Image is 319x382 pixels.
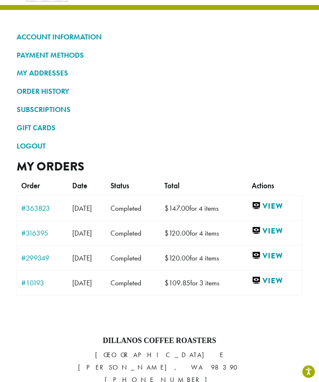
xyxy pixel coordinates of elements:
[160,221,248,246] td: for 4 items
[106,196,160,221] td: Completed
[164,253,190,263] span: 120.00
[164,204,169,213] span: $
[252,226,298,236] a: View
[21,181,40,190] span: Order
[72,181,87,190] span: Date
[17,30,302,160] nav: Account pages
[106,246,160,270] td: Completed
[106,221,160,246] td: Completed
[160,246,248,270] td: for 4 items
[252,251,298,261] a: View
[17,30,302,44] a: ACCOUNT INFORMATION
[160,196,248,221] td: for 4 items
[17,121,302,135] a: GIFT CARDS
[6,336,313,346] h4: Dillanos Coffee Roasters
[164,204,189,213] span: 147.00
[17,84,302,98] a: ORDER HISTORY
[106,270,160,295] td: Completed
[72,204,92,213] span: [DATE]
[164,278,169,287] span: $
[164,181,179,190] span: Total
[21,204,64,212] a: #363823
[17,48,302,62] a: PAYMENT METHODS
[164,229,169,238] span: $
[252,201,298,211] a: View
[17,66,302,80] a: MY ADDRESSES
[164,253,169,263] span: $
[17,102,302,117] a: SUBSCRIPTIONS
[110,181,129,190] span: Status
[252,275,298,286] a: View
[17,139,302,153] a: LOGOUT
[252,181,274,190] span: Actions
[21,229,64,237] a: #316395
[72,253,92,263] span: [DATE]
[17,159,302,174] h2: My Orders
[72,229,92,238] span: [DATE]
[72,278,92,287] span: [DATE]
[160,270,248,295] td: for 3 items
[164,229,190,238] span: 120.00
[21,279,64,287] a: #10193
[21,254,64,262] a: #299349
[164,278,190,287] span: 109.85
